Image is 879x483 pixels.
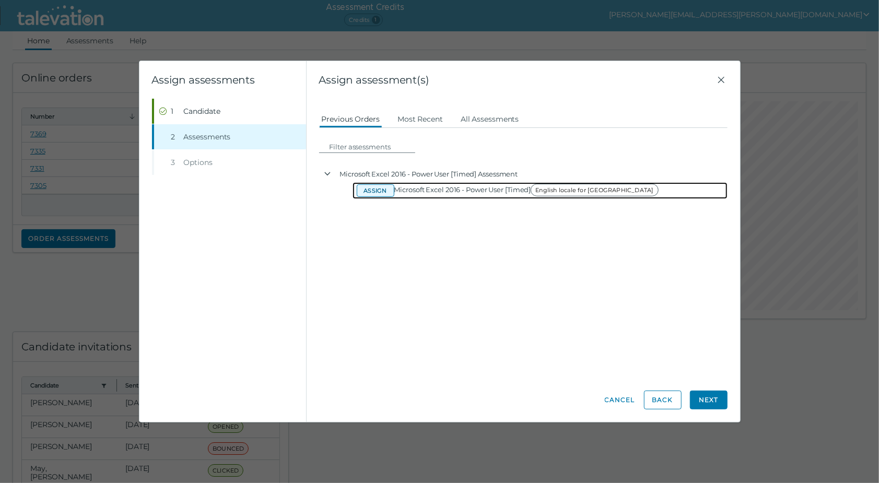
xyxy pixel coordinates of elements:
button: Close [715,74,728,86]
div: Microsoft Excel 2016 - Power User [Timed] Assessment [336,166,728,182]
span: Microsoft Excel 2016 - Power User [Timed] [394,185,662,194]
button: Completed [154,99,306,124]
button: Cancel [604,391,636,409]
button: Next [690,391,728,409]
button: Back [644,391,682,409]
input: Filter assessments [325,140,415,153]
button: All Assessments [458,109,522,128]
span: Assessments [184,132,231,142]
button: Most Recent [395,109,446,128]
cds-icon: Completed [159,107,167,115]
div: 2 [171,132,180,142]
button: Previous Orders [319,109,383,128]
span: Assign assessment(s) [319,74,715,86]
button: 2Assessments [154,124,306,149]
clr-wizard-title: Assign assessments [152,74,255,86]
div: 1 [171,106,180,116]
nav: Wizard steps [152,99,306,175]
button: Assign [357,184,394,197]
span: English locale for [GEOGRAPHIC_DATA] [531,184,658,196]
span: Candidate [184,106,220,116]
